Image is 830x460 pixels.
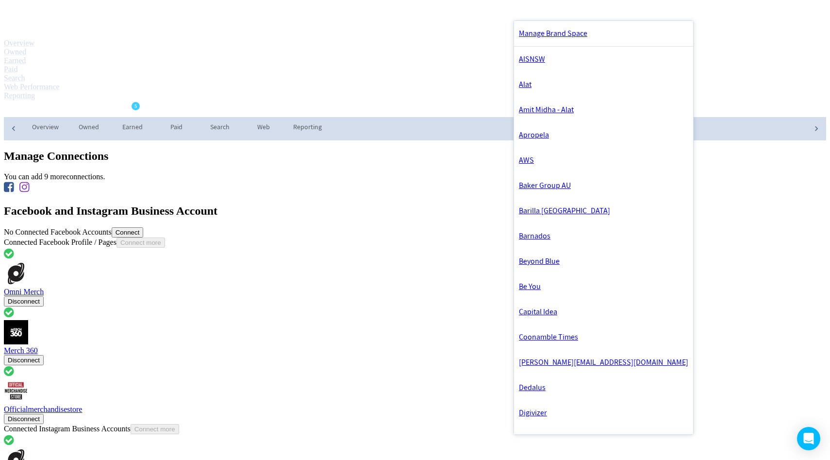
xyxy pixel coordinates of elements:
[514,400,693,426] a: Digivizer
[514,426,693,451] a: Digivizer SLT
[514,223,693,249] a: Barnados
[514,375,693,400] a: Dedalus
[514,350,693,375] a: [PERSON_NAME][EMAIL_ADDRESS][DOMAIN_NAME]
[514,21,693,46] a: Manage Brand Space
[514,299,693,324] a: Capital Idea
[514,72,693,97] a: Alat
[514,324,693,350] a: Coonamble Times
[514,249,693,274] a: Beyond Blue
[514,97,693,122] a: Amit Midha - Alat
[514,47,693,72] a: AISNSW
[514,148,693,173] a: AWS
[514,173,693,198] a: Baker Group AU
[797,427,820,450] div: Open Intercom Messenger
[514,122,693,148] a: Apropela
[514,198,693,223] a: Barilla [GEOGRAPHIC_DATA]
[514,274,693,299] a: Be You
